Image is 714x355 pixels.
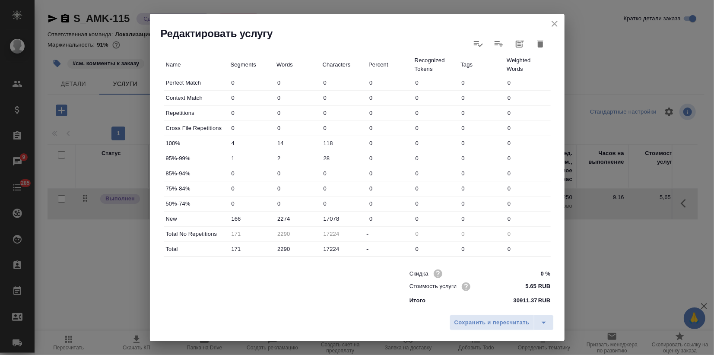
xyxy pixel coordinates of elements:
p: Characters [323,60,365,69]
p: Total No Repetitions [166,230,226,238]
button: Добавить статистику в работы [509,33,530,54]
input: ✎ Введи что-нибудь [228,107,275,119]
input: ✎ Введи что-нибудь [413,76,459,89]
p: Weighted Words [507,56,549,73]
input: ✎ Введи что-нибудь [366,92,413,104]
input: ✎ Введи что-нибудь [413,197,459,210]
input: ✎ Введи что-нибудь [505,76,551,89]
input: ✎ Введи что-нибудь [505,107,551,119]
p: RUB [538,296,551,305]
p: 100% [166,139,226,148]
input: ✎ Введи что-нибудь [274,197,321,210]
input: ✎ Введи что-нибудь [505,212,551,225]
h2: Редактировать услугу [161,27,565,41]
input: ✎ Введи что-нибудь [321,107,367,119]
input: ✎ Введи что-нибудь [458,92,505,104]
input: ✎ Введи что-нибудь [274,212,321,225]
input: ✎ Введи что-нибудь [274,243,321,255]
input: ✎ Введи что-нибудь [458,152,505,165]
p: 95%-99% [166,154,226,163]
p: 30911.37 [514,296,537,305]
p: Repetitions [166,109,226,117]
input: ✎ Введи что-нибудь [413,137,459,149]
input: ✎ Введи что-нибудь [413,182,459,195]
input: ✎ Введи что-нибудь [228,182,275,195]
p: Cross File Repetitions [166,124,226,133]
input: ✎ Введи что-нибудь [366,167,413,180]
input: ✎ Введи что-нибудь [228,92,275,104]
input: ✎ Введи что-нибудь [366,182,413,195]
input: ✎ Введи что-нибудь [321,76,367,89]
input: ✎ Введи что-нибудь [413,122,459,134]
input: ✎ Введи что-нибудь [458,76,505,89]
p: 75%-84% [166,184,226,193]
input: ✎ Введи что-нибудь [274,152,321,165]
p: Итого [409,296,425,305]
input: ✎ Введи что-нибудь [321,167,367,180]
input: ✎ Введи что-нибудь [505,152,551,165]
input: ✎ Введи что-нибудь [321,137,367,149]
p: Perfect Match [166,79,226,87]
input: ✎ Введи что-нибудь [228,197,275,210]
input: ✎ Введи что-нибудь [413,152,459,165]
p: Context Match [166,94,226,102]
input: ✎ Введи что-нибудь [518,280,550,293]
p: Segments [231,60,273,69]
input: ✎ Введи что-нибудь [321,122,367,134]
p: Скидка [409,269,428,278]
input: ✎ Введи что-нибудь [274,107,321,119]
input: ✎ Введи что-нибудь [413,167,459,180]
label: Слить статистику [489,33,509,54]
input: ✎ Введи что-нибудь [274,167,321,180]
input: ✎ Введи что-нибудь [228,243,275,255]
input: ✎ Введи что-нибудь [274,122,321,134]
p: Name [166,60,226,69]
input: ✎ Введи что-нибудь [274,76,321,89]
input: ✎ Введи что-нибудь [366,212,413,225]
button: Удалить статистику [530,33,551,54]
input: ✎ Введи что-нибудь [505,92,551,104]
input: ✎ Введи что-нибудь [366,152,413,165]
p: New [166,215,226,223]
input: Пустое поле [321,228,367,240]
input: ✎ Введи что-нибудь [321,197,367,210]
input: ✎ Введи что-нибудь [458,197,505,210]
p: Total [166,245,226,254]
input: ✎ Введи что-нибудь [505,182,551,195]
input: Пустое поле [458,228,505,240]
span: Сохранить и пересчитать [454,318,530,328]
div: split button [450,315,554,330]
input: ✎ Введи что-нибудь [458,212,505,225]
div: - [366,244,413,254]
input: ✎ Введи что-нибудь [321,92,367,104]
input: ✎ Введи что-нибудь [458,137,505,149]
input: ✎ Введи что-нибудь [228,137,275,149]
input: ✎ Введи что-нибудь [228,167,275,180]
button: close [548,17,561,30]
input: ✎ Введи что-нибудь [366,122,413,134]
input: Пустое поле [274,228,321,240]
input: ✎ Введи что-нибудь [274,92,321,104]
input: Пустое поле [505,228,551,240]
input: ✎ Введи что-нибудь [228,152,275,165]
input: Пустое поле [413,228,459,240]
input: ✎ Введи что-нибудь [413,107,459,119]
input: ✎ Введи что-нибудь [366,197,413,210]
input: ✎ Введи что-нибудь [228,212,275,225]
p: Recognized Tokens [415,56,457,73]
label: Обновить статистику [468,33,489,54]
input: ✎ Введи что-нибудь [228,122,275,134]
input: ✎ Введи что-нибудь [274,182,321,195]
input: ✎ Введи что-нибудь [274,137,321,149]
input: ✎ Введи что-нибудь [321,182,367,195]
input: ✎ Введи что-нибудь [518,267,550,280]
input: ✎ Введи что-нибудь [458,243,505,255]
input: ✎ Введи что-нибудь [505,243,551,255]
input: ✎ Введи что-нибудь [413,212,459,225]
p: Tags [460,60,502,69]
input: ✎ Введи что-нибудь [413,243,459,255]
input: ✎ Введи что-нибудь [366,76,413,89]
input: ✎ Введи что-нибудь [321,212,367,225]
p: 50%-74% [166,200,226,208]
div: - [366,229,413,239]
